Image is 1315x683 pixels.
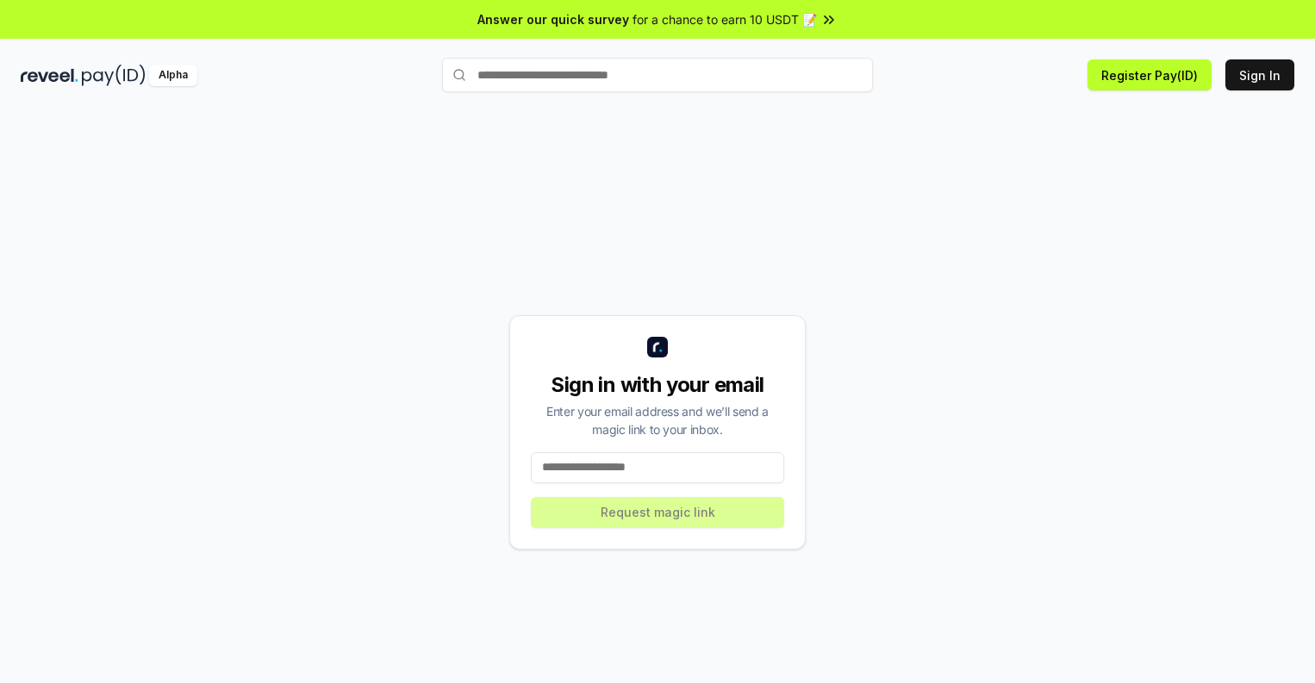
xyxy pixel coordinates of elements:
div: Alpha [149,65,197,86]
button: Sign In [1225,59,1294,90]
span: Answer our quick survey [477,10,629,28]
div: Sign in with your email [531,371,784,399]
img: reveel_dark [21,65,78,86]
img: logo_small [647,337,668,357]
button: Register Pay(ID) [1088,59,1212,90]
img: pay_id [82,65,146,86]
div: Enter your email address and we’ll send a magic link to your inbox. [531,402,784,438]
span: for a chance to earn 10 USDT 📝 [633,10,817,28]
